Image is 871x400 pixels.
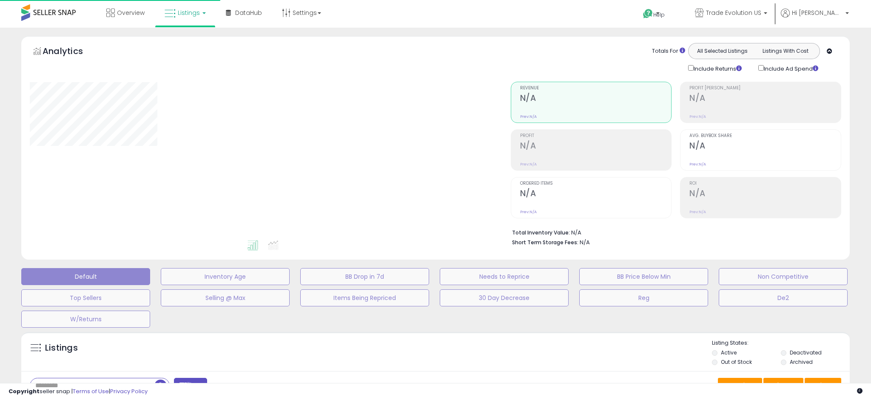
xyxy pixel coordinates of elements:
span: Overview [117,9,145,17]
span: ROI [689,181,841,186]
button: Listings With Cost [754,46,817,57]
small: Prev: N/A [689,162,706,167]
button: All Selected Listings [691,46,754,57]
b: Short Term Storage Fees: [512,239,578,246]
strong: Copyright [9,387,40,395]
button: BB Drop in 7d [300,268,429,285]
a: Hi [PERSON_NAME] [781,9,849,28]
b: Total Inventory Value: [512,229,570,236]
div: Include Returns [682,63,752,73]
button: BB Price Below Min [579,268,708,285]
button: Needs to Reprice [440,268,569,285]
button: De2 [719,289,848,306]
h5: Analytics [43,45,100,59]
i: Get Help [643,9,653,19]
small: Prev: N/A [689,114,706,119]
button: Selling @ Max [161,289,290,306]
span: Ordered Items [520,181,672,186]
span: Profit [520,134,672,138]
h2: N/A [520,93,672,105]
div: Include Ad Spend [752,63,832,73]
button: Default [21,268,150,285]
a: Help [636,2,681,28]
span: Trade Evolution US [706,9,761,17]
h2: N/A [689,141,841,152]
small: Prev: N/A [520,114,537,119]
small: Prev: N/A [520,162,537,167]
h2: N/A [520,189,672,200]
div: Totals For [652,47,685,55]
button: Inventory Age [161,268,290,285]
span: DataHub [235,9,262,17]
div: seller snap | | [9,388,148,396]
span: Help [653,11,665,18]
button: 30 Day Decrease [440,289,569,306]
span: Hi [PERSON_NAME] [792,9,843,17]
small: Prev: N/A [520,209,537,214]
span: Listings [178,9,200,17]
button: Items Being Repriced [300,289,429,306]
button: W/Returns [21,311,150,328]
h2: N/A [520,141,672,152]
span: Revenue [520,86,672,91]
span: N/A [580,238,590,246]
h2: N/A [689,93,841,105]
button: Top Sellers [21,289,150,306]
span: Avg. Buybox Share [689,134,841,138]
li: N/A [512,227,835,237]
small: Prev: N/A [689,209,706,214]
h2: N/A [689,189,841,200]
button: Non Competitive [719,268,848,285]
span: Profit [PERSON_NAME] [689,86,841,91]
button: Reg [579,289,708,306]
